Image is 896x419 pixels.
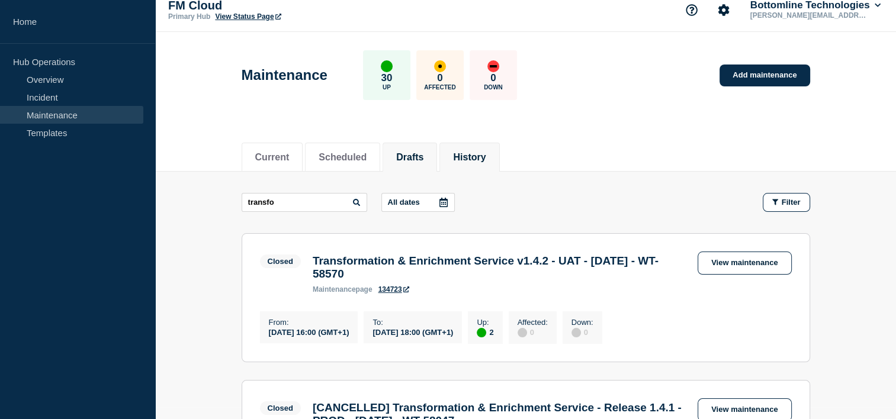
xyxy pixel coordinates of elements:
[571,327,593,337] div: 0
[215,12,281,21] a: View Status Page
[372,327,453,337] div: [DATE] 18:00 (GMT+1)
[490,72,496,84] p: 0
[313,285,356,294] span: maintenance
[698,252,791,275] a: View maintenance
[396,152,423,163] button: Drafts
[487,60,499,72] div: down
[518,327,548,337] div: 0
[518,328,527,337] div: disabled
[313,285,372,294] p: page
[268,257,293,266] div: Closed
[748,11,871,20] p: [PERSON_NAME][EMAIL_ADDRESS][DOMAIN_NAME]
[313,254,686,281] h3: Transformation & Enrichment Service v1.4.2 - UAT - [DATE] - WT-58570
[242,193,367,212] input: Search maintenances
[571,318,593,327] p: Down :
[763,193,810,212] button: Filter
[269,318,349,327] p: From :
[388,198,420,207] p: All dates
[437,72,442,84] p: 0
[381,72,392,84] p: 30
[720,65,810,86] a: Add maintenance
[477,328,486,337] div: up
[782,198,801,207] span: Filter
[424,84,455,91] p: Affected
[242,67,327,83] h1: Maintenance
[378,285,409,294] a: 134723
[434,60,446,72] div: affected
[372,318,453,327] p: To :
[319,152,367,163] button: Scheduled
[381,193,455,212] button: All dates
[484,84,503,91] p: Down
[477,318,493,327] p: Up :
[255,152,290,163] button: Current
[269,327,349,337] div: [DATE] 16:00 (GMT+1)
[477,327,493,337] div: 2
[571,328,581,337] div: disabled
[268,404,293,412] div: Closed
[381,60,393,72] div: up
[453,152,486,163] button: History
[518,318,548,327] p: Affected :
[168,12,210,21] p: Primary Hub
[383,84,391,91] p: Up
